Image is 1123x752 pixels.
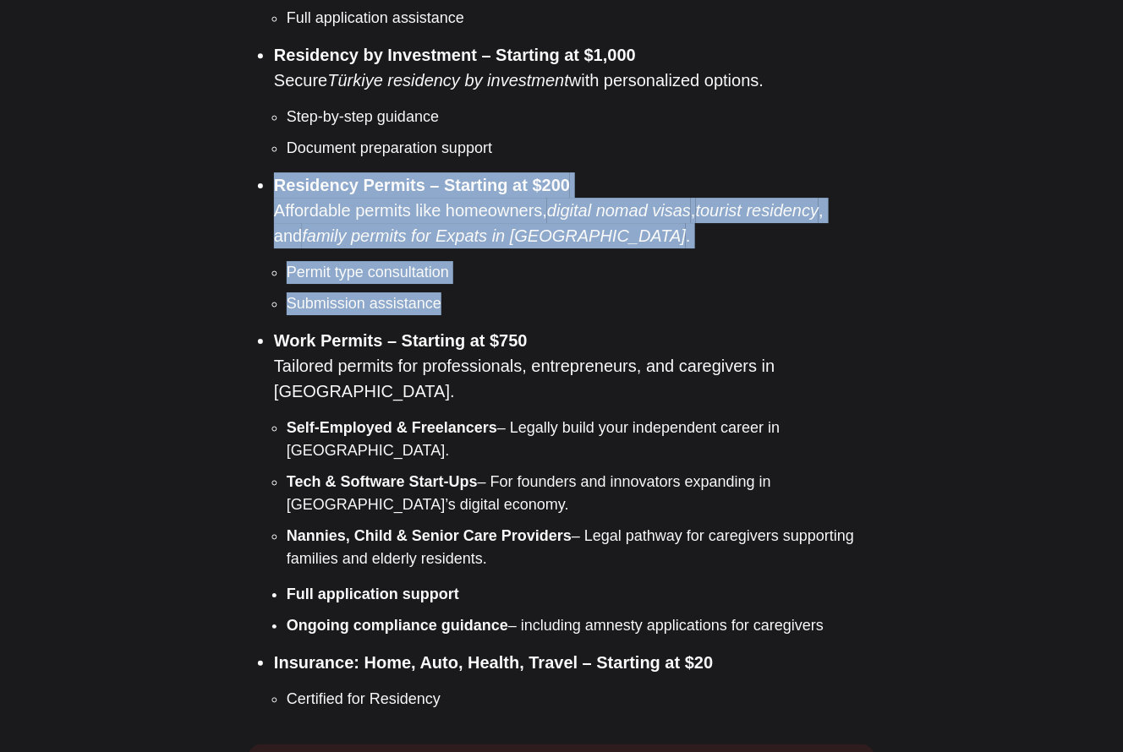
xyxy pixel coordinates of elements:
[696,201,819,220] em: tourist residency
[274,176,570,194] strong: Residency Permits – Starting at $200
[274,46,636,64] strong: Residency by Investment – Starting at $1,000
[274,328,874,570] li: Tailored permits for professionals, entrepreneurs, and caregivers in [GEOGRAPHIC_DATA].
[287,417,874,462] li: – Legally build your independent career in [GEOGRAPHIC_DATA].
[287,473,478,490] strong: Tech & Software Start-Ups
[547,201,691,220] em: digital nomad visas
[287,614,874,637] li: – including amnesty applications for caregivers
[287,617,508,634] strong: Ongoing compliance guidance
[274,172,874,315] li: Affordable permits like homeowners, , , and .
[302,226,686,245] em: family permits for Expats in [GEOGRAPHIC_DATA]
[287,419,497,436] strong: Self-Employed & Freelancers
[287,261,874,284] li: Permit type consultation
[274,331,528,350] strong: Work Permits – Starting at $750
[287,527,572,544] strong: Nannies, Child & Senior Care Providers
[287,688,874,711] li: Certified for Residency
[287,292,874,315] li: Submission assistance
[287,106,874,128] li: Step-by-step guidance
[287,525,874,570] li: – Legal pathway for caregivers supporting families and elderly residents.
[287,586,459,602] strong: Full application support
[274,653,713,672] strong: Insurance: Home, Auto, Health, Travel – Starting at $20
[287,7,874,30] li: Full application assistance
[287,137,874,160] li: Document preparation support
[287,471,874,516] li: – For founders and innovators expanding in [GEOGRAPHIC_DATA]’s digital economy.
[327,71,569,90] em: Türkiye residency by investment
[274,42,874,160] li: Secure with personalized options.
